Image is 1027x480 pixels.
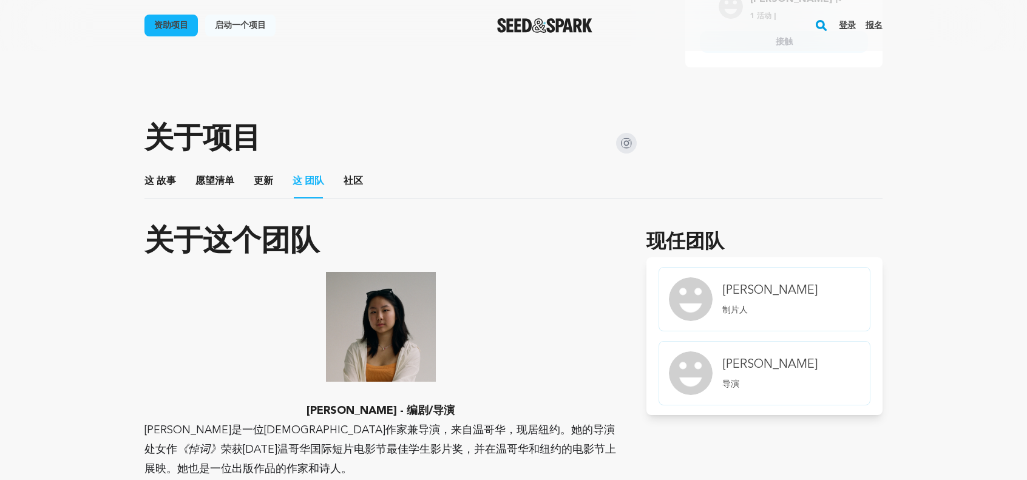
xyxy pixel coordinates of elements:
font: [PERSON_NAME]是一位[DEMOGRAPHIC_DATA]作家兼导演，来自温哥华，现居纽约。她的导演处女作 [144,425,615,455]
img: Seed&Spark 标志暗黑模式 [497,18,592,33]
font: [PERSON_NAME] - 编剧/导演 [307,405,455,416]
font: [PERSON_NAME] [722,285,818,297]
img: 团队形象 [669,277,713,321]
a: Seed&Spark主页 [497,18,592,33]
font: 荣获[DATE]温哥华国际短片电影节最佳学生影片奖，并在温哥华和纽约的电影节上展映。她也是一位出版作品的作家和诗人。 [144,444,616,475]
font: 这 [144,177,154,186]
font: 这 [293,177,302,186]
img: 团队形象 [669,351,713,395]
font: 资助项目 [154,21,188,30]
font: 关于项目 [144,126,261,155]
a: 启动一个项目 [205,15,276,36]
font: 导演 [722,380,739,388]
font: 报名 [866,21,883,30]
a: 报名 [866,16,883,35]
a: member.name 个人资料 [659,267,870,331]
font: 制片人 [722,306,748,314]
font: 启动一个项目 [215,21,266,30]
img: Seed&Spark Instagram 图标 [616,133,637,154]
img: 1753923081-DIR_Gan_Cynthia.jpg [326,272,436,382]
font: 登录 [839,21,856,30]
a: member.name 个人资料 [659,341,870,405]
font: 关于这个团队 [144,228,319,257]
a: 资助项目 [144,15,198,36]
a: 登录 [839,16,856,35]
font: 《悼词》 [177,444,221,455]
font: 现任团队 [646,233,724,252]
font: [PERSON_NAME] [722,359,818,371]
font: 愿望清单 [195,177,234,186]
